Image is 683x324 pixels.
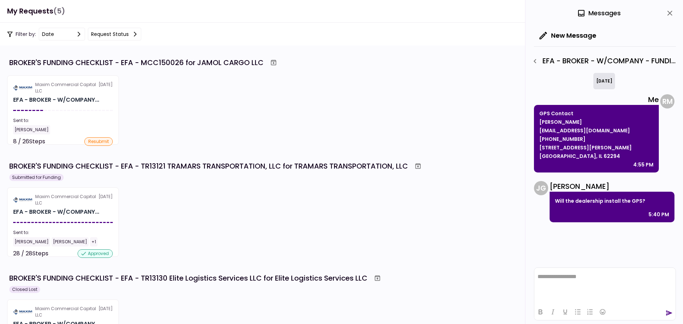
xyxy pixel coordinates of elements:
div: resubmit [84,137,113,146]
div: +1 [90,237,97,246]
div: [PERSON_NAME] [52,237,89,246]
div: 8 / 26 Steps [13,137,45,146]
span: (5) [53,4,65,18]
div: approved [78,249,113,258]
div: Me [534,94,659,105]
div: [PERSON_NAME] [13,237,50,246]
img: Partner logo [13,197,32,203]
button: Italic [547,307,559,317]
button: date [39,28,85,41]
div: 5:40 PM [648,210,669,219]
div: [DATE] [13,193,113,206]
button: Archive workflow [371,272,384,285]
button: close [664,7,676,19]
div: Maxim Commercial Capital LLC [35,193,99,206]
div: [DATE] [13,306,113,318]
button: Bold [534,307,546,317]
h1: My Requests [7,4,65,18]
div: R M [660,94,674,108]
img: Partner logo [13,85,32,91]
div: EFA - BROKER - W/COMPANY - FUNDING CHECKLIST [13,96,99,104]
button: Underline [559,307,571,317]
button: Archive workflow [267,56,280,69]
div: [DATE] [593,73,615,89]
button: New Message [534,26,602,45]
button: Bullet list [572,307,584,317]
div: Closed Lost [9,286,40,293]
div: [PERSON_NAME] [550,181,674,192]
div: EFA - BROKER - W/COMPANY - FUNDING CHECKLIST - GPS Units Ordered [529,55,676,67]
div: EFA - BROKER - W/COMPANY - FUNDING CHECKLIST [13,208,99,216]
div: [GEOGRAPHIC_DATA], IL 62294 [539,152,653,160]
div: Sent to: [13,117,113,124]
div: [PHONE_NUMBER] [539,135,653,143]
p: Will the dealership install the GPS? [555,197,669,205]
img: Partner logo [13,309,32,315]
iframe: Rich Text Area [534,268,676,303]
div: [EMAIL_ADDRESS][DOMAIN_NAME] [539,126,653,135]
button: Emojis [597,307,609,317]
div: Sent to: [13,229,113,236]
div: Submitted for Funding [9,174,64,181]
button: send [666,309,673,317]
div: 4:55 PM [633,160,653,169]
div: GPS Contact [PERSON_NAME] [539,109,653,126]
div: [PERSON_NAME] [13,125,50,134]
div: [DATE] [13,81,113,94]
div: Messages [577,8,621,18]
div: Maxim Commercial Capital LLC [35,306,99,318]
div: BROKER'S FUNDING CHECKLIST - EFA - TR13130 Elite Logistics Services LLC for Elite Logistics Servi... [9,273,367,283]
div: BROKER'S FUNDING CHECKLIST - EFA - TR13121 TRAMARS TRANSPORTATION, LLC for TRAMARS TRANSPORTATION... [9,161,408,171]
div: Maxim Commercial Capital LLC [35,81,99,94]
div: [STREET_ADDRESS][PERSON_NAME] [539,143,653,152]
div: J G [534,181,548,195]
div: BROKER'S FUNDING CHECKLIST - EFA - MCC150026 for JAMOL CARGO LLC [9,57,264,68]
button: Numbered list [584,307,596,317]
div: Filter by: [7,28,141,41]
div: 28 / 28 Steps [13,249,48,258]
button: Archive workflow [412,160,424,172]
button: Request status [88,28,141,41]
div: date [42,30,54,38]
